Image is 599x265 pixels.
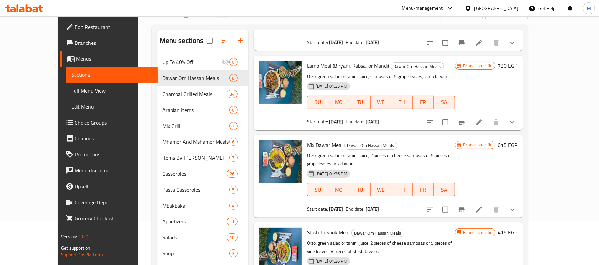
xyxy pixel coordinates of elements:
span: Coupons [75,134,152,142]
img: Lamb Meal (Biryani, Kabsa, or Mandi) [259,61,302,104]
span: Menus [76,55,152,63]
span: TU [352,185,368,195]
b: [DATE] [329,117,343,126]
a: Coverage Report [60,194,158,210]
a: Branches [60,35,158,51]
span: Edit Restaurant [75,23,152,31]
span: Start date: [307,117,328,126]
button: TH [391,183,412,196]
p: Orzo, green salad or tahini, juice, samosas or 5 grape leaves, lamb biryani [307,72,455,81]
span: 5 [230,187,237,193]
div: Charcoal Grilled Meals34 [157,86,248,102]
button: delete [488,202,504,218]
div: items [227,170,237,178]
button: TU [349,96,370,109]
div: Dawar Om Hassan Meals [351,229,404,237]
span: 0 [230,59,237,65]
span: Mbakbaka [162,202,229,210]
a: Edit menu item [475,206,483,214]
div: Soup3 [157,245,248,261]
b: [DATE] [366,38,379,46]
a: Choice Groups [60,115,158,131]
a: Upsell [60,178,158,194]
svg: Show Choices [508,206,516,214]
div: items [227,233,237,241]
div: Pasta Casseroles5 [157,182,248,198]
svg: Inactive section [222,58,229,66]
span: Start date: [307,38,328,46]
a: Support.OpsPlatform [61,250,103,259]
button: MO [328,183,349,196]
span: Branches [75,39,152,47]
span: [DATE] 01:36 PM [313,171,350,177]
button: show more [504,35,520,51]
span: Pasta Casseroles [162,186,229,194]
span: Full Menu View [71,87,152,95]
button: SU [307,96,328,109]
span: WE [373,185,389,195]
div: Casseroles26 [157,166,248,182]
span: 11 [227,219,237,225]
button: delete [488,114,504,130]
div: Appetizers [162,218,227,225]
span: 34 [227,91,237,97]
div: items [229,186,238,194]
a: Full Menu View [66,83,158,99]
button: delete [488,35,504,51]
span: Arabian Items [162,106,229,114]
div: items [229,202,238,210]
span: WE [373,97,389,107]
span: 26 [227,171,237,177]
div: Up To 40% Off [162,58,222,66]
b: [DATE] [366,117,379,126]
span: Edit Menu [71,103,152,111]
div: Items By Kilo [162,154,229,162]
span: M [587,5,591,12]
span: Dawar Om Hassan Meals [391,63,444,70]
button: Branch-specific-item [454,114,470,130]
span: Dawar Om Hassan Meals [345,142,397,149]
div: items [229,74,238,82]
h2: Menu sections [160,36,204,45]
span: import [445,9,477,17]
span: Sections [71,71,152,79]
button: SA [434,183,455,196]
button: WE [371,96,391,109]
span: Start date: [307,205,328,213]
div: items [227,90,237,98]
button: WE [371,183,391,196]
div: Mix Grill7 [157,118,248,134]
span: [DATE] 01:35 PM [313,83,350,89]
span: 1.0.0 [78,232,89,241]
button: sort-choices [422,35,438,51]
span: Soup [162,249,229,257]
div: Arabian Items6 [157,102,248,118]
div: Salads10 [157,229,248,245]
span: 7 [230,155,237,161]
span: Promotions [75,150,152,158]
div: Mhamer And Mshamer Meals6 [157,134,248,150]
a: Promotions [60,146,158,162]
b: [DATE] [329,205,343,213]
span: SA [436,185,452,195]
div: Appetizers11 [157,214,248,229]
span: SA [436,97,452,107]
span: Shish Tawook Meal [307,227,350,237]
button: sort-choices [422,202,438,218]
span: MO [331,185,347,195]
span: 7 [230,123,237,129]
img: Mix Dawar Meal [259,140,302,183]
span: Select to update [438,203,452,217]
button: show more [504,202,520,218]
div: [GEOGRAPHIC_DATA] [474,5,518,12]
button: TU [349,183,370,196]
span: Mhamer And Mshamer Meals [162,138,229,146]
span: End date: [346,117,364,126]
button: TH [391,96,412,109]
button: Branch-specific-item [454,35,470,51]
div: Dawar Om Hassan Meals8 [157,70,248,86]
div: Casseroles [162,170,227,178]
